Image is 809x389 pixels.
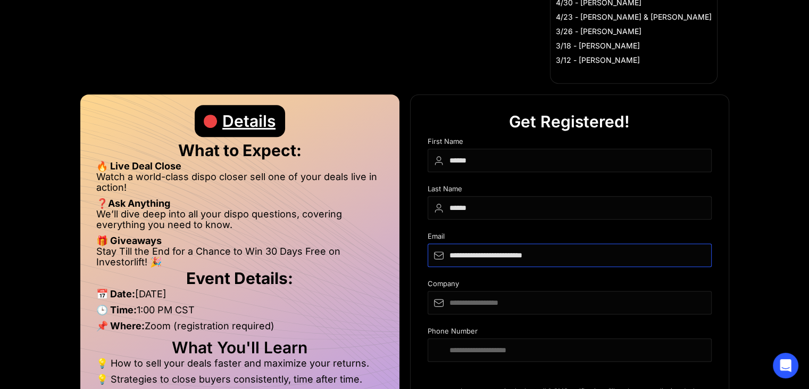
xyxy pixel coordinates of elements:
strong: 🕒 Time: [96,304,137,315]
strong: What to Expect: [178,141,302,160]
strong: 📌 Where: [96,320,145,331]
strong: 🔥 Live Deal Close [96,160,181,172]
li: We’ll dive deep into all your dispo questions, covering everything you need to know. [96,209,383,236]
li: 💡 How to sell your deals faster and maximize your returns. [96,358,383,374]
li: Watch a world-class dispo closer sell one of your deals live in action! [96,172,383,198]
strong: ❓Ask Anything [96,198,170,209]
strong: 📅 Date: [96,288,135,299]
div: First Name [428,137,712,149]
li: Zoom (registration required) [96,321,383,337]
div: Phone Number [428,327,712,338]
div: Company [428,280,712,291]
li: [DATE] [96,289,383,305]
h2: What You'll Learn [96,342,383,353]
div: Open Intercom Messenger [773,353,798,378]
div: Email [428,232,712,244]
div: Get Registered! [509,106,630,137]
strong: Event Details: [186,269,293,288]
li: Stay Till the End for a Chance to Win 30 Days Free on Investorlift! 🎉 [96,246,383,268]
li: 1:00 PM CST [96,305,383,321]
div: Last Name [428,185,712,196]
div: Details [222,105,276,137]
strong: 🎁 Giveaways [96,235,162,246]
